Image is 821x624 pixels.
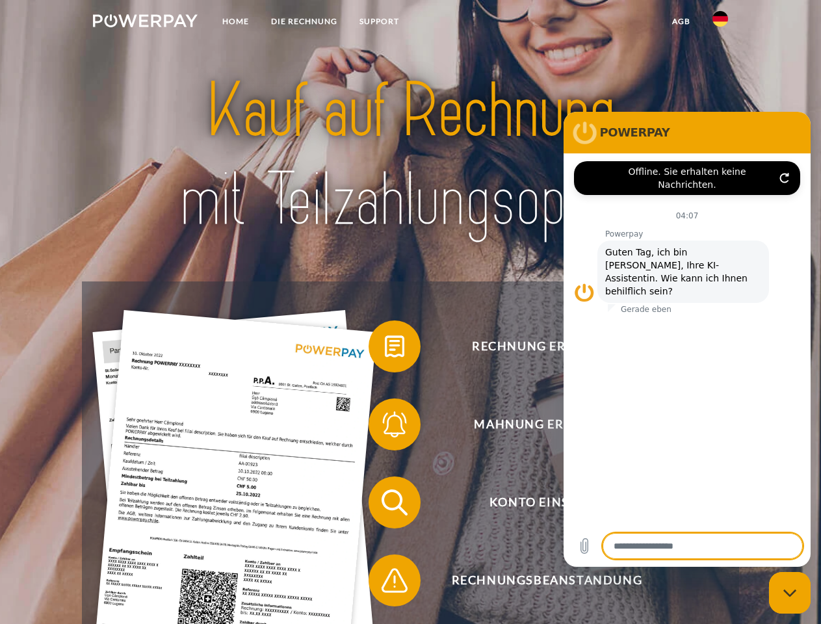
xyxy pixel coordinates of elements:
[93,14,198,27] img: logo-powerpay-white.svg
[369,476,707,528] button: Konto einsehen
[387,398,706,450] span: Mahnung erhalten?
[260,10,348,33] a: DIE RECHNUNG
[124,62,697,249] img: title-powerpay_de.svg
[369,398,707,450] button: Mahnung erhalten?
[564,112,811,567] iframe: Messaging-Fenster
[211,10,260,33] a: Home
[769,572,811,614] iframe: Schaltfläche zum Öffnen des Messaging-Fensters; Konversation läuft
[378,564,411,597] img: qb_warning.svg
[387,554,706,606] span: Rechnungsbeanstandung
[378,408,411,441] img: qb_bell.svg
[387,320,706,372] span: Rechnung erhalten?
[369,554,707,606] button: Rechnungsbeanstandung
[661,10,701,33] a: agb
[387,476,706,528] span: Konto einsehen
[348,10,410,33] a: SUPPORT
[712,11,728,27] img: de
[378,486,411,519] img: qb_search.svg
[378,330,411,363] img: qb_bill.svg
[369,320,707,372] button: Rechnung erhalten?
